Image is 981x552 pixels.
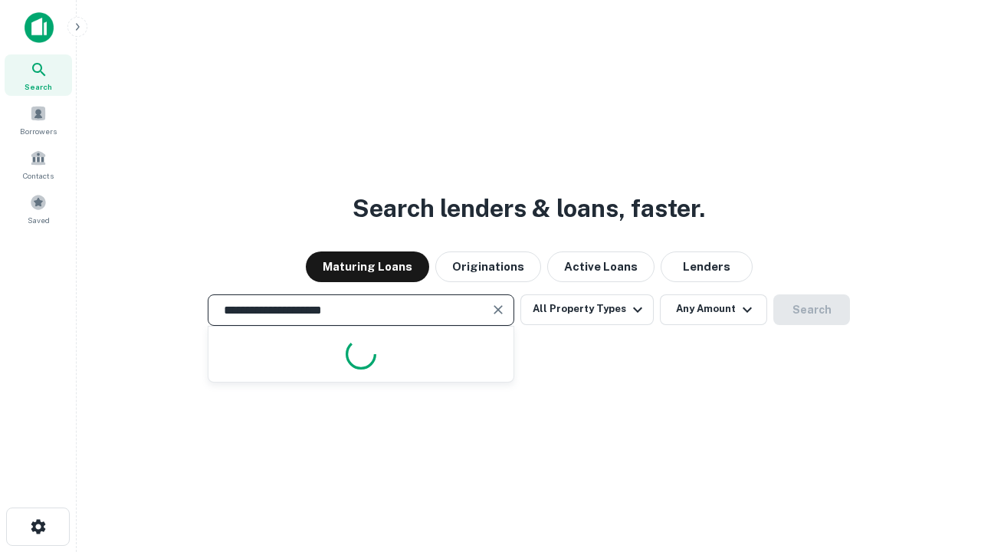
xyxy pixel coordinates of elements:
[660,294,767,325] button: Any Amount
[5,54,72,96] a: Search
[353,190,705,227] h3: Search lenders & loans, faster.
[20,125,57,137] span: Borrowers
[661,251,753,282] button: Lenders
[25,80,52,93] span: Search
[306,251,429,282] button: Maturing Loans
[23,169,54,182] span: Contacts
[435,251,541,282] button: Originations
[520,294,654,325] button: All Property Types
[5,143,72,185] a: Contacts
[25,12,54,43] img: capitalize-icon.png
[5,188,72,229] a: Saved
[547,251,655,282] button: Active Loans
[5,99,72,140] a: Borrowers
[487,299,509,320] button: Clear
[904,429,981,503] iframe: Chat Widget
[28,214,50,226] span: Saved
